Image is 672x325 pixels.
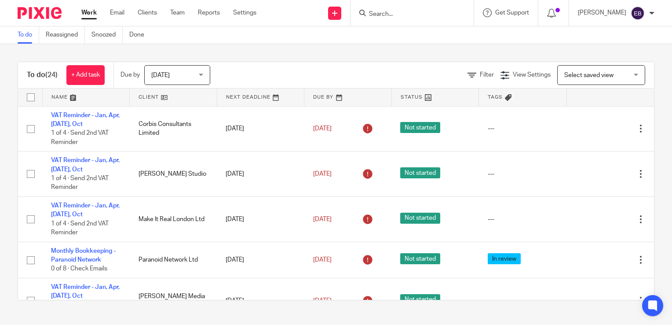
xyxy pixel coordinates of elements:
img: svg%3E [631,6,645,20]
a: Clients [138,8,157,17]
span: [DATE] [313,216,332,222]
img: Pixie [18,7,62,19]
span: 0 of 8 · Check Emails [51,266,107,272]
div: --- [488,215,558,224]
a: Email [110,8,124,17]
span: Select saved view [564,72,614,78]
span: In review [488,253,521,264]
a: VAT Reminder - Jan, Apr, [DATE], Oct [51,203,120,218]
div: --- [488,296,558,305]
a: Work [81,8,97,17]
span: [DATE] [313,126,332,132]
a: + Add task [66,65,105,85]
td: [DATE] [217,242,304,278]
a: VAT Reminder - Jan, Apr, [DATE], Oct [51,157,120,172]
span: Not started [400,213,440,224]
span: Filter [480,72,494,78]
span: Not started [400,122,440,133]
a: VAT Reminder - Jan, Apr, [DATE], Oct [51,284,120,299]
span: Get Support [495,10,529,16]
span: 1 of 4 · Send 2nd VAT Reminder [51,221,109,236]
td: [PERSON_NAME] Media Services Ltd [130,278,217,324]
td: Corbis Consultants Limited [130,106,217,151]
input: Search [368,11,447,18]
span: 1 of 4 · Send 2nd VAT Reminder [51,175,109,191]
a: Snoozed [91,26,123,44]
div: --- [488,170,558,178]
a: Reports [198,8,220,17]
span: 1 of 4 · Send 2nd VAT Reminder [51,130,109,145]
td: [DATE] [217,197,304,242]
span: [DATE] [313,171,332,177]
span: (24) [45,71,58,78]
span: Tags [488,95,503,100]
a: To do [18,26,39,44]
td: Paranoid Network Ltd [130,242,217,278]
h1: To do [27,70,58,80]
td: [DATE] [217,106,304,151]
td: [PERSON_NAME] Studio [130,151,217,197]
span: [DATE] [151,72,170,78]
span: [DATE] [313,298,332,304]
a: Settings [233,8,256,17]
a: VAT Reminder - Jan, Apr, [DATE], Oct [51,112,120,127]
td: Make It Real London Ltd [130,197,217,242]
div: --- [488,124,558,133]
span: Not started [400,167,440,178]
td: [DATE] [217,278,304,324]
td: [DATE] [217,151,304,197]
span: Not started [400,294,440,305]
span: View Settings [513,72,551,78]
p: Due by [121,70,140,79]
a: Team [170,8,185,17]
a: Monthly Bookkeeping - Paranoid Network [51,248,116,263]
a: Done [129,26,151,44]
span: [DATE] [313,257,332,263]
a: Reassigned [46,26,85,44]
span: Not started [400,253,440,264]
p: [PERSON_NAME] [578,8,626,17]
